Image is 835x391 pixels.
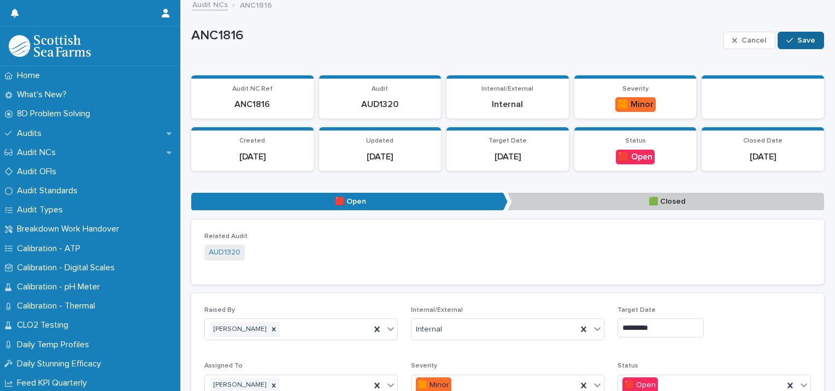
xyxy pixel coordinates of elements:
p: [DATE] [326,152,435,162]
span: Audit [372,86,388,92]
p: Audit Types [13,205,72,215]
p: Calibration - Digital Scales [13,263,124,273]
p: Daily Stunning Efficacy [13,359,110,369]
span: Internal/External [411,307,463,313]
p: Home [13,70,49,81]
span: Internal/External [481,86,533,92]
p: Audit Standards [13,186,86,196]
p: 8D Problem Solving [13,109,99,119]
p: Breakdown Work Handover [13,224,128,234]
p: ANC1816 [198,99,307,110]
span: Related Audit [204,233,248,240]
p: CLO2 Testing [13,320,77,330]
p: 🟩 Closed [508,193,824,211]
span: Closed Date [743,138,783,144]
span: Assigned To [204,363,243,369]
span: Raised By [204,307,235,313]
button: Cancel [723,32,775,49]
p: Calibration - pH Meter [13,282,109,292]
p: 🟥 Open [191,193,508,211]
span: Updated [366,138,393,144]
p: [DATE] [708,152,818,162]
p: Audits [13,128,50,139]
p: What's New? [13,90,75,100]
span: Cancel [742,37,766,44]
p: ANC1816 [191,28,719,44]
div: [PERSON_NAME] [210,322,268,337]
p: Calibration - ATP [13,244,89,254]
span: Status [625,138,646,144]
span: Severity [411,363,437,369]
p: Feed KPI Quarterly [13,378,96,388]
div: 🟧 Minor [615,97,656,112]
button: Save [778,32,824,49]
span: Created [239,138,265,144]
span: Save [797,37,815,44]
p: [DATE] [453,152,562,162]
div: 🟥 Open [616,150,655,164]
img: mMrefqRFQpe26GRNOUkG [9,35,91,57]
span: Target Date [489,138,527,144]
span: Status [618,363,638,369]
p: Audit OFIs [13,167,65,177]
span: Severity [622,86,649,92]
p: Internal [453,99,562,110]
span: Internal [416,324,442,335]
span: Audit NC Ref [232,86,273,92]
a: AUD1320 [209,247,240,258]
p: Daily Temp Profiles [13,340,98,350]
p: Calibration - Thermal [13,301,104,311]
p: [DATE] [198,152,307,162]
p: AUD1320 [326,99,435,110]
p: Audit NCs [13,147,64,158]
span: Target Date [618,307,656,313]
